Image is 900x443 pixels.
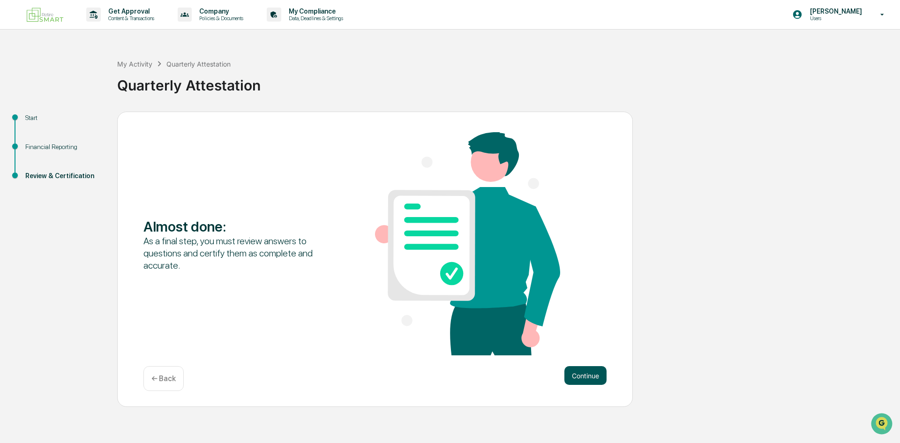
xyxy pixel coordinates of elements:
p: Content & Transactions [101,15,159,22]
img: logo [22,4,67,26]
img: 1746055101610-c473b297-6a78-478c-a979-82029cc54cd1 [9,72,26,89]
p: Users [802,15,867,22]
p: How can we help? [9,20,171,35]
div: 🔎 [9,137,17,144]
div: Almost done : [143,218,329,235]
span: Data Lookup [19,136,59,145]
div: We're available if you need us! [32,81,119,89]
img: Almost done [375,132,560,355]
p: Policies & Documents [192,15,248,22]
button: Continue [564,366,607,385]
div: Review & Certification [25,171,102,181]
div: As a final step, you must review answers to questions and certify them as complete and accurate. [143,235,329,271]
div: Start [25,113,102,123]
a: 🔎Data Lookup [6,132,63,149]
span: Attestations [77,118,116,128]
p: Get Approval [101,8,159,15]
div: Start new chat [32,72,154,81]
div: Financial Reporting [25,142,102,152]
p: Company [192,8,248,15]
span: Preclearance [19,118,60,128]
iframe: Open customer support [870,412,895,437]
div: My Activity [117,60,152,68]
div: 🗄️ [68,119,75,127]
p: My Compliance [281,8,348,15]
p: ← Back [151,374,176,383]
a: 🗄️Attestations [64,114,120,131]
div: 🖐️ [9,119,17,127]
a: 🖐️Preclearance [6,114,64,131]
button: Start new chat [159,75,171,86]
p: [PERSON_NAME] [802,8,867,15]
p: Data, Deadlines & Settings [281,15,348,22]
span: Pylon [93,159,113,166]
a: Powered byPylon [66,158,113,166]
div: Quarterly Attestation [117,69,895,94]
div: Quarterly Attestation [166,60,231,68]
